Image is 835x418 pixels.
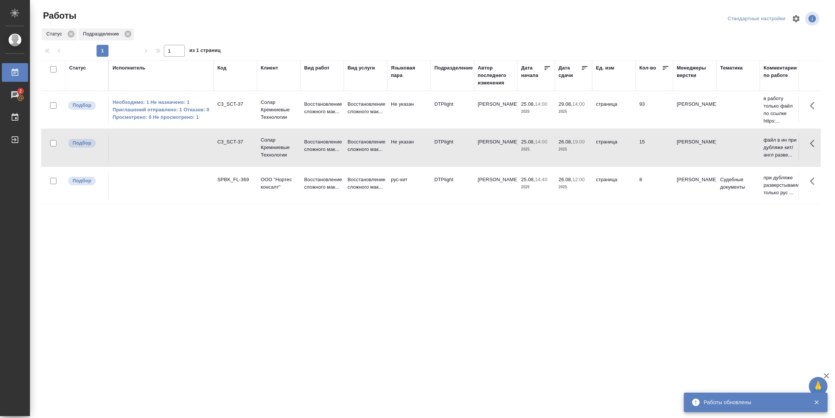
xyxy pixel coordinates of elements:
div: Работы обновлены [704,399,802,406]
td: 8 [636,172,673,198]
p: 2025 [559,183,588,191]
p: в работу только файл по ссылке https:... [764,95,799,125]
div: Дата сдачи [559,64,581,79]
p: Солар Кремниевые Технологии [261,99,297,121]
a: 2 [2,86,28,104]
p: файл в ин при дубляже кит/англ разве... [764,136,799,159]
div: Можно подбирать исполнителей [67,176,104,186]
p: 25.08, [521,139,535,145]
p: Судебные документы [720,176,756,191]
td: рус-кит [387,172,431,198]
p: [PERSON_NAME] [677,138,713,146]
div: Тематика [720,64,743,72]
div: Дата начала [521,64,544,79]
td: [PERSON_NAME] [474,134,517,161]
p: Восстановление сложного мак... [304,100,340,115]
p: Подбор [73,139,91,147]
p: 2025 [521,146,551,153]
p: 12:00 [572,177,585,182]
p: [PERSON_NAME] [677,176,713,183]
p: Восстановление сложного мак... [304,176,340,191]
button: 🙏 [809,377,828,396]
div: Клиент [261,64,278,72]
p: 25.08, [521,177,535,182]
button: Здесь прячутся важные кнопки [805,97,823,115]
p: 26.08, [559,177,572,182]
td: DTPlight [431,134,474,161]
button: Закрыть [809,399,824,406]
div: Статус [42,28,77,40]
div: C3_SCT-37 [217,138,253,146]
div: C3_SCT-37 [217,100,253,108]
div: Автор последнего изменения [478,64,514,87]
button: Здесь прячутся важные кнопки [805,172,823,190]
td: Не указан [387,134,431,161]
span: Работы [41,10,76,22]
div: SPBK_FL-369 [217,176,253,183]
p: Восстановление сложного мак... [348,100,383,115]
p: при дубляже разверстываем только рус ... [764,174,799,196]
span: из 1 страниц [189,46,221,57]
p: Восстановление сложного мак... [348,138,383,153]
td: страница [592,172,636,198]
p: 29.08, [559,101,572,107]
p: 14:40 [535,177,547,182]
td: Не указан [387,97,431,123]
p: [PERSON_NAME] [677,100,713,108]
div: Вид работ [304,64,330,72]
div: Код [217,64,226,72]
p: 2025 [559,146,588,153]
a: Необходимо: 1 Не назначено: 1 Приглашений отправлено: 1 Отказов: 0 Просмотрено: 0 Не просмотрено: 1 [113,99,210,121]
td: [PERSON_NAME] [474,172,517,198]
p: ООО "Нортес консалт" [261,176,297,191]
p: 26.08, [559,139,572,145]
p: Восстановление сложного мак... [348,176,383,191]
td: страница [592,97,636,123]
p: 2025 [521,108,551,115]
td: 93 [636,97,673,123]
td: DTPlight [431,172,474,198]
p: 2025 [521,183,551,191]
div: Комментарии по работе [764,64,799,79]
p: Солар Кремниевые Технологии [261,136,297,159]
p: 2025 [559,108,588,115]
td: [PERSON_NAME] [474,97,517,123]
button: Здесь прячутся важные кнопки [805,134,823,152]
div: Менеджеры верстки [677,64,713,79]
div: Исполнитель [113,64,146,72]
div: Можно подбирать исполнителей [67,100,104,111]
p: Подбор [73,177,91,185]
div: Ед. изм [596,64,614,72]
td: DTPlight [431,97,474,123]
p: Статус [46,30,65,38]
span: Посмотреть информацию [805,12,821,26]
p: 14:00 [535,101,547,107]
div: split button [726,13,787,25]
span: 🙏 [812,378,825,394]
div: Вид услуги [348,64,375,72]
td: страница [592,134,636,161]
p: Восстановление сложного мак... [304,138,340,153]
span: Настроить таблицу [787,10,805,28]
p: 14:00 [535,139,547,145]
p: 25.08, [521,101,535,107]
div: Кол-во [639,64,656,72]
div: Статус [69,64,86,72]
div: Подразделение [79,28,134,40]
p: 14:00 [572,101,585,107]
td: 15 [636,134,673,161]
p: Подразделение [83,30,122,38]
span: 2 [15,87,26,95]
p: Подбор [73,102,91,109]
p: 19:00 [572,139,585,145]
div: Языковая пара [391,64,427,79]
div: Можно подбирать исполнителей [67,138,104,148]
div: Подразделение [434,64,473,72]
